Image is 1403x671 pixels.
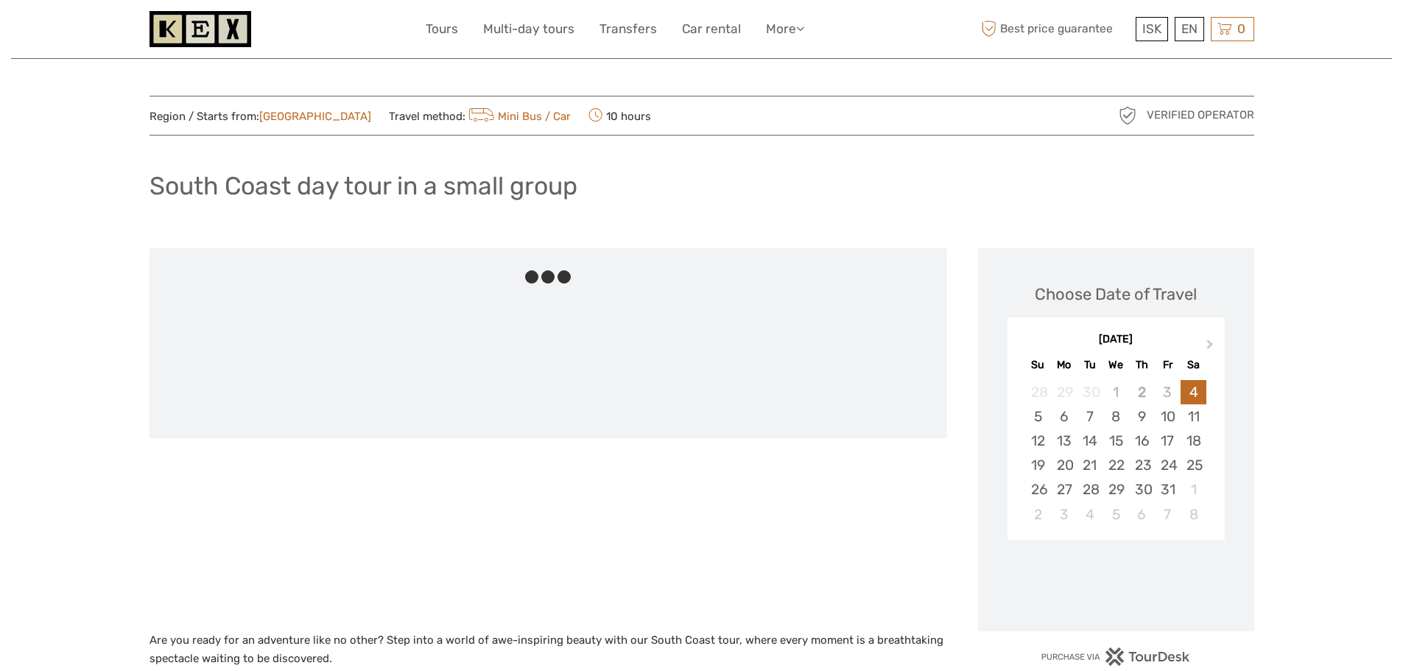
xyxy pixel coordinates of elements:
span: Travel method: [389,105,572,126]
div: Choose Monday, October 6th, 2025 [1051,404,1077,429]
div: Choose Saturday, October 18th, 2025 [1181,429,1206,453]
span: 10 hours [588,105,651,126]
div: Choose Friday, October 31st, 2025 [1155,477,1181,502]
div: Not available Tuesday, September 30th, 2025 [1077,380,1103,404]
img: verified_operator_grey_128.png [1116,104,1139,127]
div: Choose Wednesday, November 5th, 2025 [1103,502,1128,527]
div: Choose Wednesday, October 8th, 2025 [1103,404,1128,429]
div: [DATE] [1008,332,1225,348]
div: Not available Thursday, October 2nd, 2025 [1129,380,1155,404]
div: Choose Friday, November 7th, 2025 [1155,502,1181,527]
div: Choose Saturday, November 8th, 2025 [1181,502,1206,527]
span: Best price guarantee [978,17,1132,41]
div: Choose Tuesday, November 4th, 2025 [1077,502,1103,527]
div: Choose Sunday, October 19th, 2025 [1025,453,1051,477]
div: Choose Tuesday, October 28th, 2025 [1077,477,1103,502]
a: Multi-day tours [483,18,574,40]
div: Choose Monday, October 20th, 2025 [1051,453,1077,477]
div: Choose Sunday, October 12th, 2025 [1025,429,1051,453]
div: Choose Wednesday, October 22nd, 2025 [1103,453,1128,477]
span: Region / Starts from: [150,109,371,124]
div: Choose Wednesday, October 15th, 2025 [1103,429,1128,453]
div: Fr [1155,355,1181,375]
div: Choose Sunday, November 2nd, 2025 [1025,502,1051,527]
div: Choose Monday, November 3rd, 2025 [1051,502,1077,527]
div: Not available Friday, October 3rd, 2025 [1155,380,1181,404]
a: Transfers [599,18,657,40]
div: Th [1129,355,1155,375]
div: Choose Tuesday, October 14th, 2025 [1077,429,1103,453]
div: Choose Thursday, November 6th, 2025 [1129,502,1155,527]
div: Choose Tuesday, October 21st, 2025 [1077,453,1103,477]
a: Car rental [682,18,741,40]
a: More [766,18,804,40]
div: Not available Monday, September 29th, 2025 [1051,380,1077,404]
a: Mini Bus / Car [465,110,572,123]
img: 1261-44dab5bb-39f8-40da-b0c2-4d9fce00897c_logo_small.jpg [150,11,251,47]
div: Choose Monday, October 27th, 2025 [1051,477,1077,502]
h1: South Coast day tour in a small group [150,171,577,201]
a: [GEOGRAPHIC_DATA] [259,110,371,123]
button: Next Month [1200,336,1223,359]
div: Choose Thursday, October 9th, 2025 [1129,404,1155,429]
div: Tu [1077,355,1103,375]
div: Choose Friday, October 17th, 2025 [1155,429,1181,453]
img: PurchaseViaTourDesk.png [1041,647,1190,666]
div: Choose Wednesday, October 29th, 2025 [1103,477,1128,502]
div: Choose Thursday, October 16th, 2025 [1129,429,1155,453]
div: Choose Saturday, October 25th, 2025 [1181,453,1206,477]
div: Not available Sunday, September 28th, 2025 [1025,380,1051,404]
div: Choose Friday, October 10th, 2025 [1155,404,1181,429]
div: Choose Saturday, November 1st, 2025 [1181,477,1206,502]
div: Choose Thursday, October 23rd, 2025 [1129,453,1155,477]
div: Choose Thursday, October 30th, 2025 [1129,477,1155,502]
div: EN [1175,17,1204,41]
div: Loading... [1111,578,1121,588]
div: Sa [1181,355,1206,375]
div: Su [1025,355,1051,375]
div: Choose Sunday, October 26th, 2025 [1025,477,1051,502]
p: Are you ready for an adventure like no other? Step into a world of awe-inspiring beauty with our ... [150,631,947,669]
div: Choose Friday, October 24th, 2025 [1155,453,1181,477]
span: 0 [1235,21,1248,36]
div: We [1103,355,1128,375]
div: Choose Monday, October 13th, 2025 [1051,429,1077,453]
span: Verified Operator [1147,108,1254,123]
div: Choose Tuesday, October 7th, 2025 [1077,404,1103,429]
div: month 2025-10 [1012,380,1220,527]
div: Not available Wednesday, October 1st, 2025 [1103,380,1128,404]
div: Mo [1051,355,1077,375]
a: Tours [426,18,458,40]
div: Choose Saturday, October 4th, 2025 [1181,380,1206,404]
span: ISK [1142,21,1161,36]
div: Choose Date of Travel [1035,283,1197,306]
div: Choose Sunday, October 5th, 2025 [1025,404,1051,429]
div: Choose Saturday, October 11th, 2025 [1181,404,1206,429]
